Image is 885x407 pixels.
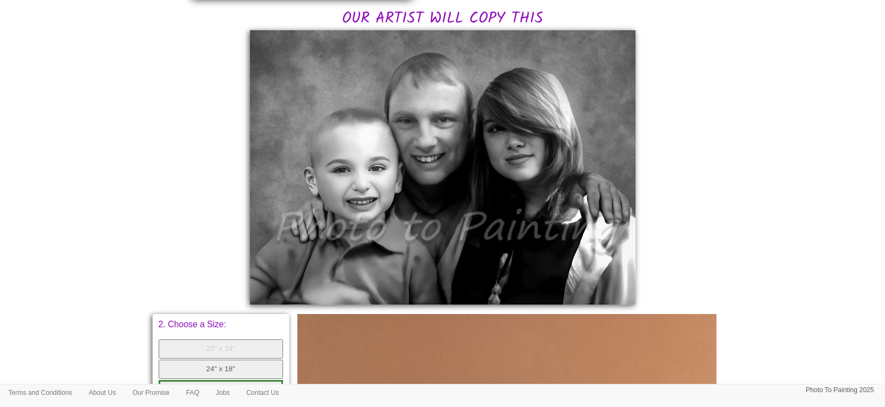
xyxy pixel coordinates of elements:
a: Jobs [208,384,238,401]
a: Our Promise [124,384,177,401]
p: Photo To Painting 2025 [806,384,874,396]
button: 20" x 14" [159,339,284,359]
img: Philip, please would you: [250,30,636,305]
a: Contact Us [238,384,287,401]
p: 2. Choose a Size: [159,320,284,329]
a: FAQ [178,384,208,401]
button: 30" x 22" [159,380,284,400]
a: About Us [80,384,124,401]
button: 24" x 18" [159,360,284,379]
